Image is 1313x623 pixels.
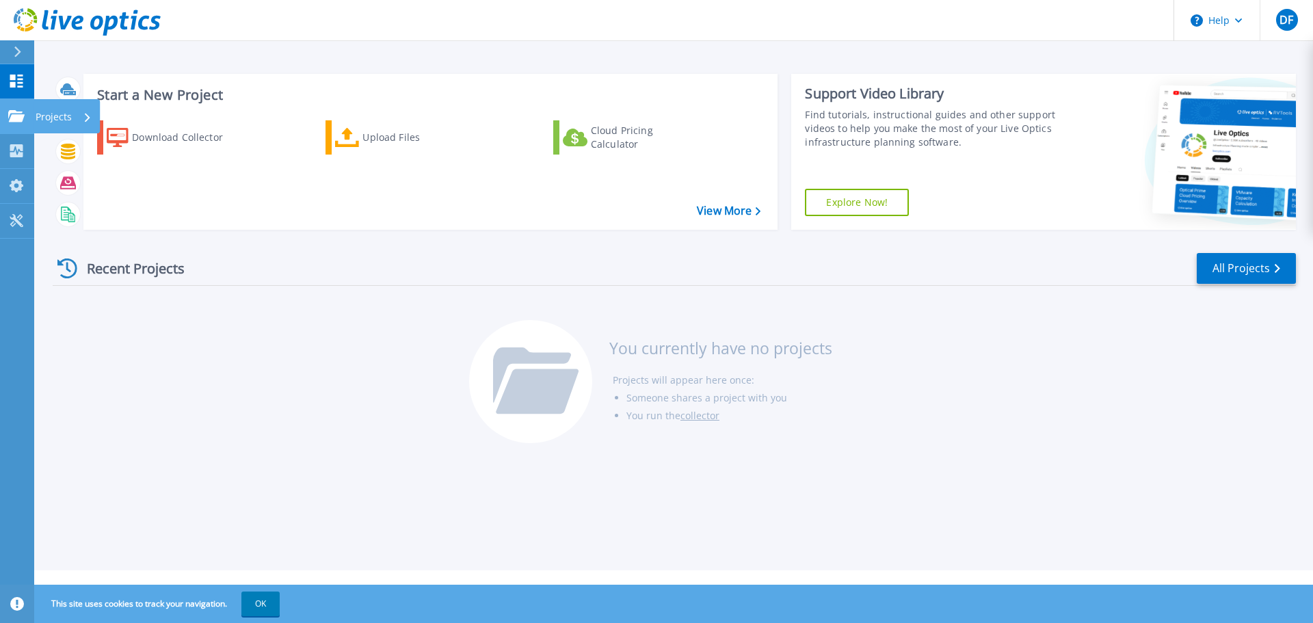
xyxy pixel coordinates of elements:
div: Upload Files [362,124,472,151]
div: Download Collector [132,124,241,151]
div: Support Video Library [805,85,1062,103]
h3: Start a New Project [97,88,760,103]
a: View More [697,204,760,217]
li: Projects will appear here once: [613,371,832,389]
li: Someone shares a project with you [626,389,832,407]
p: Projects [36,99,72,135]
a: All Projects [1197,253,1296,284]
a: Download Collector [97,120,250,155]
a: Cloud Pricing Calculator [553,120,706,155]
h3: You currently have no projects [609,341,832,356]
li: You run the [626,407,832,425]
a: Explore Now! [805,189,909,216]
span: This site uses cookies to track your navigation. [38,592,280,616]
a: Upload Files [326,120,478,155]
span: DF [1279,14,1293,25]
div: Find tutorials, instructional guides and other support videos to help you make the most of your L... [805,108,1062,149]
button: OK [241,592,280,616]
div: Recent Projects [53,252,203,285]
a: collector [680,409,719,422]
div: Cloud Pricing Calculator [591,124,700,151]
